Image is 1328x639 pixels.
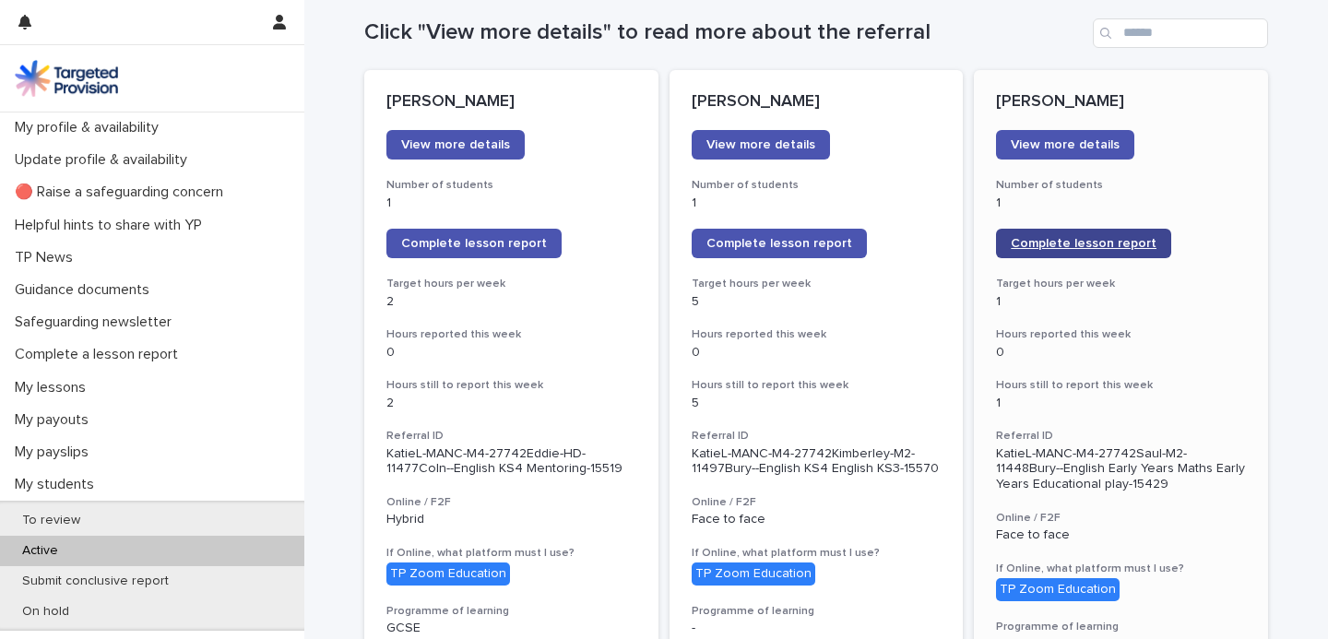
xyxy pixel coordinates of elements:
[1093,18,1268,48] input: Search
[692,562,815,586] div: TP Zoom Education
[7,281,164,299] p: Guidance documents
[7,217,217,234] p: Helpful hints to share with YP
[7,411,103,429] p: My payouts
[996,327,1246,342] h3: Hours reported this week
[386,396,636,411] p: 2
[996,396,1246,411] p: 1
[692,378,942,393] h3: Hours still to report this week
[386,429,636,444] h3: Referral ID
[996,620,1246,634] h3: Programme of learning
[401,237,547,250] span: Complete lesson report
[386,294,636,310] p: 2
[996,277,1246,291] h3: Target hours per week
[692,621,942,636] p: -
[692,178,942,193] h3: Number of students
[996,378,1246,393] h3: Hours still to report this week
[1011,138,1120,151] span: View more details
[692,277,942,291] h3: Target hours per week
[7,476,109,493] p: My students
[15,60,118,97] img: M5nRWzHhSzIhMunXDL62
[7,379,101,396] p: My lessons
[692,345,942,361] p: 0
[364,19,1085,46] h1: Click "View more details" to read more about the referral
[996,429,1246,444] h3: Referral ID
[996,562,1246,576] h3: If Online, what platform must I use?
[996,578,1120,601] div: TP Zoom Education
[996,130,1134,160] a: View more details
[7,183,238,201] p: 🔴 Raise a safeguarding concern
[386,562,510,586] div: TP Zoom Education
[996,345,1246,361] p: 0
[386,130,525,160] a: View more details
[386,546,636,561] h3: If Online, what platform must I use?
[386,446,636,478] p: KatieL-MANC-M4-27742Eddie-HD-11477Coln--English KS4 Mentoring-15519
[996,92,1246,112] p: [PERSON_NAME]
[706,237,852,250] span: Complete lesson report
[692,546,942,561] h3: If Online, what platform must I use?
[996,229,1171,258] a: Complete lesson report
[7,249,88,266] p: TP News
[386,178,636,193] h3: Number of students
[386,621,636,636] p: GCSE
[692,327,942,342] h3: Hours reported this week
[386,604,636,619] h3: Programme of learning
[386,327,636,342] h3: Hours reported this week
[7,346,193,363] p: Complete a lesson report
[996,527,1246,543] p: Face to face
[386,495,636,510] h3: Online / F2F
[386,277,636,291] h3: Target hours per week
[7,604,84,620] p: On hold
[386,195,636,211] p: 1
[7,543,73,559] p: Active
[692,604,942,619] h3: Programme of learning
[7,119,173,136] p: My profile & availability
[7,513,95,528] p: To review
[1011,237,1156,250] span: Complete lesson report
[386,512,636,527] p: Hybrid
[386,345,636,361] p: 0
[692,229,867,258] a: Complete lesson report
[996,178,1246,193] h3: Number of students
[692,294,942,310] p: 5
[7,444,103,461] p: My payslips
[692,195,942,211] p: 1
[692,130,830,160] a: View more details
[692,495,942,510] h3: Online / F2F
[386,229,562,258] a: Complete lesson report
[996,195,1246,211] p: 1
[706,138,815,151] span: View more details
[692,512,942,527] p: Face to face
[996,294,1246,310] p: 1
[996,511,1246,526] h3: Online / F2F
[386,378,636,393] h3: Hours still to report this week
[7,574,184,589] p: Submit conclusive report
[7,151,202,169] p: Update profile & availability
[7,314,186,331] p: Safeguarding newsletter
[692,429,942,444] h3: Referral ID
[386,92,636,112] p: [PERSON_NAME]
[692,396,942,411] p: 5
[996,446,1246,492] p: KatieL-MANC-M4-27742Saul-M2-11448Bury--English Early Years Maths Early Years Educational play-15429
[692,92,942,112] p: [PERSON_NAME]
[692,446,942,478] p: KatieL-MANC-M4-27742Kimberley-M2-11497Bury--English KS4 English KS3-15570
[401,138,510,151] span: View more details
